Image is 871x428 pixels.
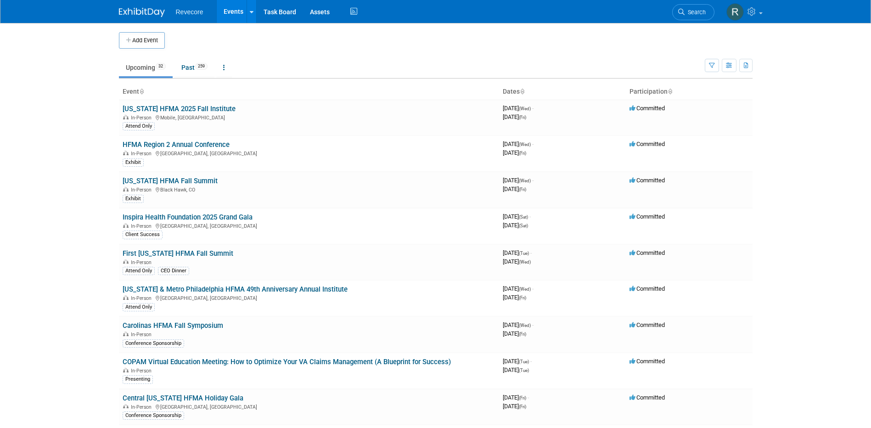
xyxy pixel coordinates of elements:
span: In-Person [131,259,154,265]
a: Carolinas HFMA Fall Symposium [123,321,223,330]
span: [DATE] [503,213,531,220]
span: (Fri) [519,404,526,409]
th: Dates [499,84,626,100]
th: Participation [626,84,753,100]
a: First [US_STATE] HFMA Fall Summit [123,249,233,258]
a: Sort by Start Date [520,88,524,95]
span: - [528,394,529,401]
div: [GEOGRAPHIC_DATA], [GEOGRAPHIC_DATA] [123,149,495,157]
span: - [529,213,531,220]
div: Client Success [123,231,163,239]
a: Past259 [174,59,214,76]
span: [DATE] [503,249,532,256]
span: [DATE] [503,330,526,337]
span: In-Person [131,332,154,338]
img: Rachael Sires [726,3,744,21]
div: Conference Sponsorship [123,411,184,420]
span: [DATE] [503,186,526,192]
span: Committed [629,213,665,220]
img: In-Person Event [123,404,129,409]
div: Exhibit [123,195,144,203]
span: In-Person [131,295,154,301]
span: (Sat) [519,214,528,220]
span: [DATE] [503,105,534,112]
span: In-Person [131,223,154,229]
a: [US_STATE] HFMA 2025 Fall Institute [123,105,236,113]
span: (Fri) [519,151,526,156]
span: (Fri) [519,187,526,192]
div: [GEOGRAPHIC_DATA], [GEOGRAPHIC_DATA] [123,222,495,229]
span: [DATE] [503,141,534,147]
span: (Fri) [519,332,526,337]
img: In-Person Event [123,295,129,300]
span: (Tue) [519,359,529,364]
span: [DATE] [503,403,526,410]
span: - [532,105,534,112]
span: (Tue) [519,368,529,373]
span: In-Person [131,368,154,374]
div: Attend Only [123,303,155,311]
span: - [532,321,534,328]
div: Attend Only [123,122,155,130]
span: (Tue) [519,251,529,256]
span: - [530,358,532,365]
a: HFMA Region 2 Annual Conference [123,141,230,149]
span: (Wed) [519,259,531,265]
span: Committed [629,394,665,401]
span: Committed [629,177,665,184]
span: (Fri) [519,115,526,120]
span: - [532,141,534,147]
span: (Fri) [519,395,526,400]
span: [DATE] [503,113,526,120]
span: 259 [195,63,208,70]
span: 32 [156,63,166,70]
span: - [532,177,534,184]
span: - [532,285,534,292]
div: Exhibit [123,158,144,167]
img: In-Person Event [123,259,129,264]
div: Mobile, [GEOGRAPHIC_DATA] [123,113,495,121]
span: (Sat) [519,223,528,228]
span: (Wed) [519,287,531,292]
span: In-Person [131,187,154,193]
img: In-Person Event [123,115,129,119]
span: [DATE] [503,394,529,401]
div: Presenting [123,375,153,383]
img: In-Person Event [123,151,129,155]
span: (Fri) [519,295,526,300]
div: Black Hawk, CO [123,186,495,193]
span: Committed [629,358,665,365]
div: CEO Dinner [158,267,189,275]
a: COPAM Virtual Education Meeting: How to Optimize Your VA Claims Management (A Blueprint for Success) [123,358,451,366]
span: Committed [629,105,665,112]
span: In-Person [131,404,154,410]
span: (Wed) [519,323,531,328]
span: [DATE] [503,294,526,301]
span: [DATE] [503,366,529,373]
button: Add Event [119,32,165,49]
a: Sort by Event Name [139,88,144,95]
a: Search [672,4,714,20]
a: Upcoming32 [119,59,173,76]
span: (Wed) [519,178,531,183]
div: Attend Only [123,267,155,275]
a: [US_STATE] HFMA Fall Summit [123,177,218,185]
span: [DATE] [503,258,531,265]
img: In-Person Event [123,332,129,336]
span: Search [685,9,706,16]
img: In-Person Event [123,368,129,372]
span: (Wed) [519,142,531,147]
span: Committed [629,321,665,328]
span: [DATE] [503,321,534,328]
img: In-Person Event [123,223,129,228]
span: [DATE] [503,149,526,156]
span: Committed [629,285,665,292]
span: [DATE] [503,222,528,229]
a: [US_STATE] & Metro Philadelphia HFMA 49th Anniversary Annual Institute [123,285,348,293]
a: Inspira Health Foundation 2025 Grand Gala [123,213,253,221]
span: In-Person [131,151,154,157]
span: (Wed) [519,106,531,111]
span: Committed [629,249,665,256]
span: In-Person [131,115,154,121]
span: Committed [629,141,665,147]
